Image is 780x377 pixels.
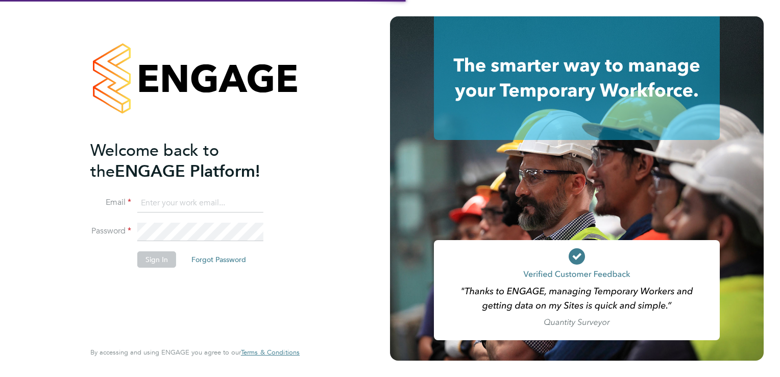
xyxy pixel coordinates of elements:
h2: ENGAGE Platform! [90,140,289,182]
span: By accessing and using ENGAGE you agree to our [90,348,300,357]
button: Sign In [137,251,176,268]
a: Terms & Conditions [241,348,300,357]
input: Enter your work email... [137,194,263,213]
span: Welcome back to the [90,140,219,181]
label: Password [90,226,131,237]
label: Email [90,197,131,208]
button: Forgot Password [183,251,254,268]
